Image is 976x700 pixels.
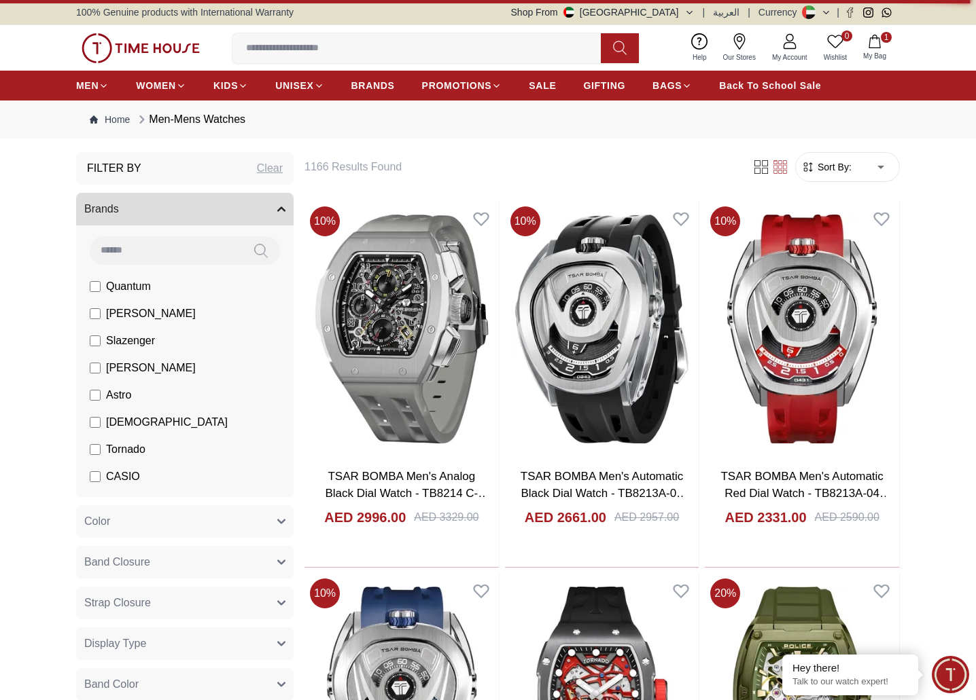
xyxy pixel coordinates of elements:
a: Facebook [845,7,855,18]
span: Help [687,52,712,62]
span: BRANDS [351,79,395,92]
input: CASIO [90,471,101,482]
span: | [703,5,705,19]
a: Instagram [863,7,873,18]
span: Brands [84,201,119,217]
div: Men-Mens Watches [135,111,245,128]
span: Tornado [106,441,145,458]
h4: AED 2661.00 [525,508,606,527]
a: 0Wishlist [816,31,855,65]
span: | [837,5,839,19]
button: Strap Closure [76,587,294,619]
nav: Breadcrumb [76,100,900,139]
span: SALE [529,79,556,92]
h3: Filter By [87,160,141,177]
span: | [748,5,750,19]
span: 10 % [310,578,340,608]
a: Help [684,31,715,65]
span: Band Color [84,676,139,693]
p: Talk to our watch expert! [792,676,908,688]
span: Wishlist [818,52,852,62]
span: GIFTING [583,79,625,92]
span: Our Stores [718,52,761,62]
button: العربية [713,5,739,19]
a: Our Stores [715,31,764,65]
a: Home [90,113,130,126]
a: TSAR BOMBA Men's Automatic Black Dial Watch - TB8213A-06 SET [521,470,688,517]
a: Whatsapp [882,7,892,18]
div: Chat Widget [932,656,969,693]
div: Hey there! [792,661,908,675]
a: Back To School Sale [719,73,821,98]
span: Slazenger [106,333,155,349]
button: Sort By: [801,160,852,174]
img: TSAR BOMBA Men's Automatic Red Dial Watch - TB8213A-04 SET [705,201,899,457]
span: Display Type [84,635,146,652]
span: 10 % [510,206,540,236]
img: ... [82,33,200,63]
input: Astro [90,390,101,401]
a: TSAR BOMBA Men's Automatic Red Dial Watch - TB8213A-04 SET [720,470,891,517]
div: AED 3329.00 [414,509,478,526]
span: Strap Closure [84,595,151,611]
button: 1My Bag [855,32,894,64]
span: [DEMOGRAPHIC_DATA] [106,414,228,430]
a: SALE [529,73,556,98]
span: WOMEN [136,79,176,92]
input: Quantum [90,281,101,292]
a: WOMEN [136,73,186,98]
span: MEN [76,79,99,92]
img: TSAR BOMBA Men's Automatic Black Dial Watch - TB8213A-06 SET [505,201,699,457]
input: Tornado [90,444,101,455]
span: 20 % [710,578,740,608]
span: Band Closure [84,554,150,570]
span: Astro [106,387,131,403]
span: 10 % [310,206,340,236]
button: Brands [76,193,294,225]
span: My Bag [858,51,892,61]
img: United Arab Emirates [563,7,574,18]
span: [PERSON_NAME] [106,306,196,322]
button: Shop From[GEOGRAPHIC_DATA] [511,5,695,19]
h6: 1166 Results Found [304,159,735,175]
div: Currency [759,5,803,19]
div: AED 2957.00 [614,509,679,526]
a: BRANDS [351,73,395,98]
span: 10 % [710,206,740,236]
div: AED 2590.00 [815,509,879,526]
a: MEN [76,73,109,98]
input: [PERSON_NAME] [90,308,101,319]
a: PROMOTIONS [422,73,502,98]
span: PROMOTIONS [422,79,492,92]
img: TSAR BOMBA Men's Analog Black Dial Watch - TB8214 C-Grey [304,201,499,457]
input: Slazenger [90,335,101,346]
a: KIDS [213,73,248,98]
a: BAGS [652,73,692,98]
span: Back To School Sale [719,79,821,92]
span: CITIZEN [106,496,148,512]
button: Display Type [76,627,294,660]
span: 1 [881,32,892,43]
span: UNISEX [275,79,313,92]
span: Sort By: [815,160,852,174]
input: [DEMOGRAPHIC_DATA] [90,417,101,428]
a: GIFTING [583,73,625,98]
a: UNISEX [275,73,324,98]
span: 100% Genuine products with International Warranty [76,5,294,19]
span: BAGS [652,79,682,92]
a: TSAR BOMBA Men's Analog Black Dial Watch - TB8214 C-Grey [325,470,489,517]
button: Color [76,505,294,538]
h4: AED 2331.00 [725,508,807,527]
span: Color [84,513,110,530]
span: Quantum [106,278,151,295]
input: [PERSON_NAME] [90,363,101,373]
span: CASIO [106,468,140,485]
span: My Account [767,52,813,62]
span: KIDS [213,79,238,92]
div: Clear [257,160,283,177]
span: [PERSON_NAME] [106,360,196,376]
